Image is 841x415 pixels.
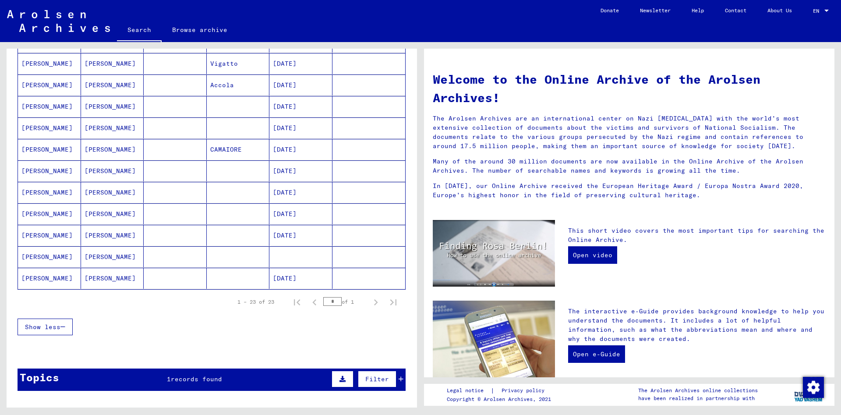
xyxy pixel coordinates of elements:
mat-cell: Accola [207,74,270,96]
mat-cell: [PERSON_NAME] [18,268,81,289]
mat-cell: [DATE] [269,182,332,203]
mat-cell: [PERSON_NAME] [18,139,81,160]
span: Show less [25,323,60,331]
mat-cell: [PERSON_NAME] [18,53,81,74]
div: Topics [20,369,59,385]
mat-cell: [PERSON_NAME] [18,225,81,246]
mat-cell: [PERSON_NAME] [81,139,144,160]
span: Filter [365,375,389,383]
div: | [447,386,555,395]
mat-cell: [DATE] [269,160,332,181]
span: EN [813,8,823,14]
button: Filter [358,371,396,387]
button: Previous page [306,293,323,311]
mat-cell: [PERSON_NAME] [18,203,81,224]
img: Change consent [803,377,824,398]
p: This short video covers the most important tips for searching the Online Archive. [568,226,826,245]
span: records found [171,375,222,383]
a: Privacy policy [495,386,555,395]
mat-cell: [PERSON_NAME] [81,53,144,74]
mat-cell: [PERSON_NAME] [18,160,81,181]
mat-cell: [PERSON_NAME] [81,117,144,138]
mat-cell: [PERSON_NAME] [81,203,144,224]
mat-cell: [DATE] [269,74,332,96]
mat-cell: [PERSON_NAME] [81,74,144,96]
mat-cell: [PERSON_NAME] [81,160,144,181]
mat-cell: [DATE] [269,53,332,74]
button: First page [288,293,306,311]
p: The Arolsen Archives online collections [638,387,758,394]
a: Legal notice [447,386,491,395]
div: 1 – 23 of 23 [237,298,274,306]
mat-cell: [PERSON_NAME] [18,74,81,96]
p: Many of the around 30 million documents are now available in the Online Archive of the Arolsen Ar... [433,157,826,175]
mat-cell: [DATE] [269,117,332,138]
div: Change consent [802,376,823,397]
a: Search [117,19,162,42]
p: The Arolsen Archives are an international center on Nazi [MEDICAL_DATA] with the world’s most ext... [433,114,826,151]
p: In [DATE], our Online Archive received the European Heritage Award / Europa Nostra Award 2020, Eu... [433,181,826,200]
mat-cell: [PERSON_NAME] [18,182,81,203]
mat-cell: [PERSON_NAME] [81,96,144,117]
span: 1 [167,375,171,383]
mat-cell: [PERSON_NAME] [18,117,81,138]
img: eguide.jpg [433,301,555,382]
mat-cell: [PERSON_NAME] [81,246,144,267]
mat-cell: [PERSON_NAME] [81,225,144,246]
mat-cell: [PERSON_NAME] [81,182,144,203]
mat-cell: [DATE] [269,268,332,289]
a: Browse archive [162,19,238,40]
button: Next page [367,293,385,311]
mat-cell: [PERSON_NAME] [18,246,81,267]
mat-cell: [PERSON_NAME] [81,268,144,289]
p: The interactive e-Guide provides background knowledge to help you understand the documents. It in... [568,307,826,344]
p: Copyright © Arolsen Archives, 2021 [447,395,555,403]
h1: Welcome to the Online Archive of the Arolsen Archives! [433,70,826,107]
a: Open video [568,246,617,264]
mat-cell: [DATE] [269,225,332,246]
button: Show less [18,319,73,335]
img: video.jpg [433,220,555,287]
mat-cell: [PERSON_NAME] [18,96,81,117]
p: have been realized in partnership with [638,394,758,402]
mat-cell: [DATE] [269,203,332,224]
mat-cell: Vigatto [207,53,270,74]
mat-cell: [DATE] [269,139,332,160]
img: Arolsen_neg.svg [7,10,110,32]
img: yv_logo.png [792,383,825,405]
mat-cell: [DATE] [269,96,332,117]
div: of 1 [323,298,367,306]
mat-cell: CAMAIORE [207,139,270,160]
button: Last page [385,293,402,311]
a: Open e-Guide [568,345,625,363]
